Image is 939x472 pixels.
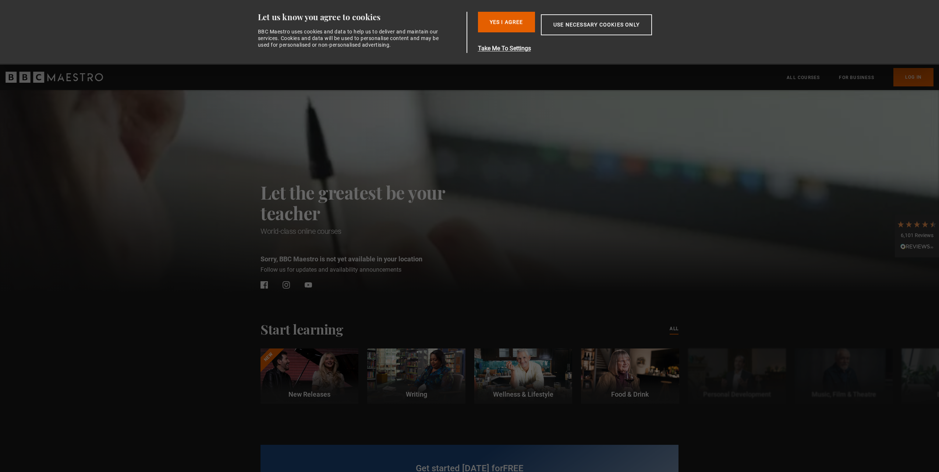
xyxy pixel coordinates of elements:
div: Let us know you agree to cookies [258,12,464,22]
div: 4.7 Stars [897,220,937,228]
a: Food & Drink [581,348,679,404]
p: Follow us for updates and availability announcements [261,265,478,274]
a: New New Releases [261,348,358,404]
p: Personal Development [688,389,786,399]
div: 6,101 ReviewsRead All Reviews [895,215,939,257]
a: Writing [367,348,465,404]
p: New Releases [261,389,358,399]
a: All [670,325,678,333]
a: All Courses [787,74,820,81]
p: Food & Drink [581,389,679,399]
button: Use necessary cookies only [541,14,652,35]
div: 6,101 Reviews [897,232,937,239]
h2: Start learning [261,321,343,337]
p: Music, Film & Theatre [795,389,893,399]
div: Read All Reviews [897,243,937,252]
svg: BBC Maestro [6,72,103,83]
div: BBC Maestro uses cookies and data to help us to deliver and maintain our services. Cookies and da... [258,28,443,49]
p: Sorry, BBC Maestro is not yet available in your location [261,254,478,264]
h1: World-class online courses [261,226,478,236]
a: Log In [893,68,933,86]
p: Wellness & Lifestyle [474,389,572,399]
img: REVIEWS.io [900,244,933,249]
a: Wellness & Lifestyle [474,348,572,404]
h2: Let the greatest be your teacher [261,182,478,223]
a: For business [839,74,874,81]
button: Yes I Agree [478,12,535,32]
a: Music, Film & Theatre [795,348,893,404]
a: Personal Development [688,348,786,404]
p: Writing [367,389,465,399]
button: Take Me To Settings [478,44,687,53]
nav: Primary [787,68,933,86]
